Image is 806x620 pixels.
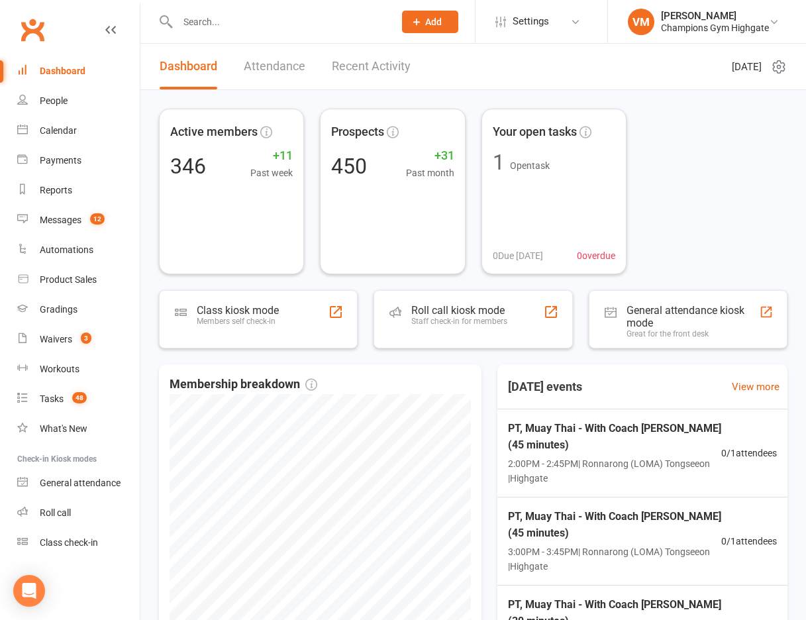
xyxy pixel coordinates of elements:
div: Product Sales [40,274,97,285]
div: Workouts [40,364,79,374]
a: Dashboard [17,56,140,86]
div: Gradings [40,304,77,315]
a: Roll call [17,498,140,528]
a: Dashboard [160,44,217,89]
div: Roll call kiosk mode [411,304,507,317]
div: Class check-in [40,537,98,548]
div: Staff check-in for members [411,317,507,326]
div: General attendance [40,478,121,488]
span: 0 / 1 attendees [721,446,777,460]
span: 48 [72,392,87,403]
a: Workouts [17,354,140,384]
div: What's New [40,423,87,434]
button: Add [402,11,458,33]
a: Clubworx [16,13,49,46]
a: General attendance kiosk mode [17,468,140,498]
div: Open Intercom Messenger [13,575,45,607]
span: Add [425,17,442,27]
div: General attendance kiosk mode [627,304,760,329]
div: Reports [40,185,72,195]
a: Tasks 48 [17,384,140,414]
a: What's New [17,414,140,444]
span: 12 [90,213,105,225]
a: Calendar [17,116,140,146]
a: Reports [17,176,140,205]
span: Membership breakdown [170,375,317,394]
div: [PERSON_NAME] [661,10,769,22]
span: 3:00PM - 3:45PM | Ronnarong (LOMA) Tongseeon | Highgate [508,544,721,574]
span: [DATE] [732,59,762,75]
div: Waivers [40,334,72,344]
a: Waivers 3 [17,325,140,354]
div: Champions Gym Highgate [661,22,769,34]
div: VM [628,9,654,35]
span: Your open tasks [493,123,577,142]
a: Product Sales [17,265,140,295]
a: Automations [17,235,140,265]
h3: [DATE] events [497,375,593,399]
div: Payments [40,155,81,166]
a: People [17,86,140,116]
span: Past week [250,166,293,180]
a: Gradings [17,295,140,325]
span: 2:00PM - 2:45PM | Ronnarong (LOMA) Tongseeon | Highgate [508,456,721,486]
div: 450 [331,156,367,177]
span: 0 / 1 attendees [721,534,777,548]
span: +11 [250,146,293,166]
span: Prospects [331,123,384,142]
a: View more [732,379,780,395]
div: Roll call [40,507,71,518]
span: Past month [406,166,454,180]
a: Attendance [244,44,305,89]
span: PT, Muay Thai - With Coach [PERSON_NAME] (45 minutes) [508,508,721,542]
div: Class kiosk mode [197,304,279,317]
div: Members self check-in [197,317,279,326]
span: Settings [513,7,549,36]
span: 3 [81,333,91,344]
div: Great for the front desk [627,329,760,338]
div: Automations [40,244,93,255]
span: 0 Due [DATE] [493,248,543,263]
span: 0 overdue [577,248,615,263]
span: +31 [406,146,454,166]
span: Active members [170,123,258,142]
a: Payments [17,146,140,176]
span: PT, Muay Thai - With Coach [PERSON_NAME] (45 minutes) [508,420,721,454]
a: Class kiosk mode [17,528,140,558]
a: Recent Activity [332,44,411,89]
div: People [40,95,68,106]
div: Tasks [40,393,64,404]
div: Dashboard [40,66,85,76]
div: 1 [493,152,505,173]
div: Messages [40,215,81,225]
input: Search... [174,13,385,31]
div: 346 [170,156,206,177]
span: Open task [510,160,550,171]
a: Messages 12 [17,205,140,235]
div: Calendar [40,125,77,136]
